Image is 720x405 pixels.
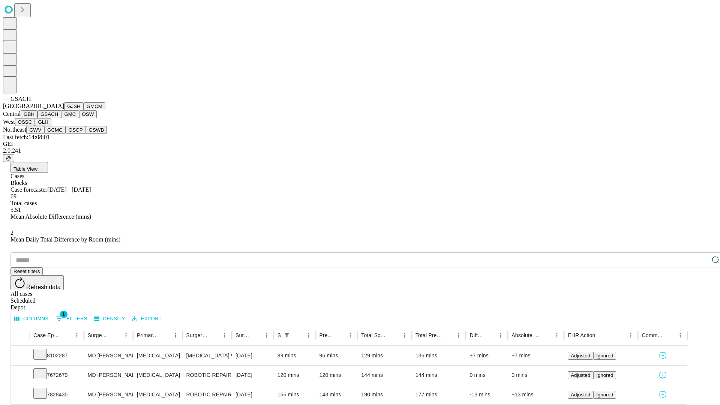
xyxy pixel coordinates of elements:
[33,366,80,385] div: 7672679
[593,391,616,399] button: Ignored
[10,267,43,275] button: Reset filters
[251,330,261,340] button: Sort
[3,118,15,125] span: West
[186,332,208,338] div: Surgery Name
[3,111,21,117] span: Central
[415,366,462,385] div: 144 mins
[552,330,562,340] button: Menu
[399,330,410,340] button: Menu
[37,110,61,118] button: GSACH
[568,352,593,360] button: Adjusted
[511,366,560,385] div: 0 mins
[495,330,506,340] button: Menu
[593,371,616,379] button: Ignored
[571,372,590,378] span: Adjusted
[88,346,129,365] div: MD [PERSON_NAME] Md
[319,332,334,338] div: Predicted In Room Duration
[60,310,67,318] span: 1
[110,330,121,340] button: Sort
[10,236,120,243] span: Mean Daily Total Difference by Room (mins)
[10,162,48,173] button: Table View
[26,126,44,134] button: GWV
[596,353,613,358] span: Ignored
[415,385,462,404] div: 177 mins
[415,332,442,338] div: Total Predicted Duration
[10,200,37,206] span: Total cases
[186,346,228,365] div: [MEDICAL_DATA] WITH CHOLANGIOGRAM
[282,330,292,340] button: Show filters
[33,332,60,338] div: Case Epic Id
[88,385,129,404] div: MD [PERSON_NAME] Md
[277,366,312,385] div: 120 mins
[137,366,178,385] div: [MEDICAL_DATA]
[664,330,675,340] button: Sort
[64,102,84,110] button: GJSH
[121,330,131,340] button: Menu
[79,110,97,118] button: OSW
[389,330,399,340] button: Sort
[277,385,312,404] div: 156 mins
[511,385,560,404] div: +13 mins
[361,385,408,404] div: 190 mins
[33,385,80,404] div: 7828435
[209,330,219,340] button: Sort
[625,330,636,340] button: Menu
[469,332,484,338] div: Difference
[415,346,462,365] div: 136 mins
[3,134,50,140] span: Last fetch: 14:08:01
[10,186,47,193] span: Case forecaster
[511,346,560,365] div: +7 mins
[10,275,64,290] button: Refresh data
[361,332,388,338] div: Total Scheduled Duration
[92,313,127,325] button: Density
[186,366,228,385] div: ROBOTIC REPAIR INITIAL [MEDICAL_DATA] REDUCIBLE AGE [DEMOGRAPHIC_DATA] OR MORE
[88,332,109,338] div: Surgeon Name
[568,332,595,338] div: EHR Action
[15,349,26,363] button: Expand
[137,332,159,338] div: Primary Service
[453,330,464,340] button: Menu
[15,388,26,402] button: Expand
[282,330,292,340] div: 1 active filter
[219,330,230,340] button: Menu
[3,141,717,147] div: GEI
[170,330,181,340] button: Menu
[235,366,270,385] div: [DATE]
[642,332,663,338] div: Comments
[235,332,250,338] div: Surgery Date
[568,371,593,379] button: Adjusted
[334,330,345,340] button: Sort
[54,313,89,325] button: Show filters
[3,103,64,109] span: [GEOGRAPHIC_DATA]
[571,353,590,358] span: Adjusted
[675,330,685,340] button: Menu
[21,110,37,118] button: GBH
[541,330,552,340] button: Sort
[277,346,312,365] div: 89 mins
[12,313,51,325] button: Select columns
[66,126,86,134] button: OSCP
[10,207,21,213] span: 5.51
[593,352,616,360] button: Ignored
[15,369,26,382] button: Expand
[10,213,91,220] span: Mean Absolute Difference (mins)
[3,126,26,133] span: Northeast
[84,102,105,110] button: GMCM
[469,346,504,365] div: +7 mins
[596,330,606,340] button: Sort
[596,372,613,378] span: Ignored
[303,330,314,340] button: Menu
[47,186,91,193] span: [DATE] - [DATE]
[186,385,228,404] div: ROBOTIC REPAIR INITIAL INCISIONAL /VENTRAL [MEDICAL_DATA] REDUCIBLE
[235,346,270,365] div: [DATE]
[86,126,107,134] button: GSWB
[345,330,355,340] button: Menu
[10,193,16,199] span: 69
[3,147,717,154] div: 2.0.241
[511,332,540,338] div: Absolute Difference
[277,332,281,338] div: Scheduled In Room Duration
[293,330,303,340] button: Sort
[130,313,163,325] button: Export
[88,366,129,385] div: MD [PERSON_NAME] Md
[160,330,170,340] button: Sort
